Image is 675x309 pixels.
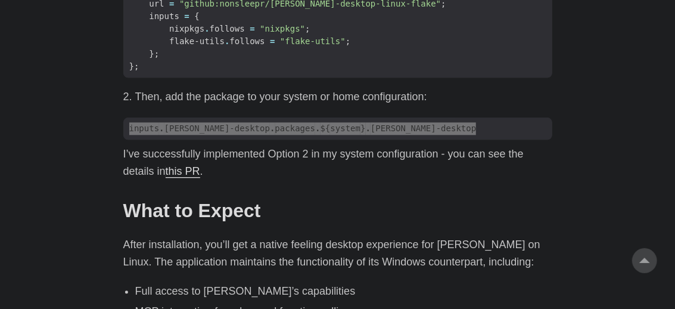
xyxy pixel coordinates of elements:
[169,24,204,33] span: nixpkgs
[166,165,200,177] a: this PR
[229,36,265,46] span: follows
[204,24,209,33] span: .
[360,123,365,133] span: }
[129,123,160,133] span: inputs
[270,123,275,133] span: .
[149,11,179,21] span: inputs
[275,123,316,133] span: packages
[159,123,164,133] span: .
[135,88,552,106] li: Then, add the package to your system or home configuration:
[280,36,346,46] span: "flake-utils"
[250,24,254,33] span: =
[321,123,331,133] span: ${
[346,36,350,46] span: ;
[270,36,275,46] span: =
[305,24,310,33] span: ;
[123,199,552,222] h2: What to Expect
[164,123,270,133] span: [PERSON_NAME]-desktop
[225,36,229,46] span: .
[371,123,476,133] span: [PERSON_NAME]-desktop
[260,24,305,33] span: "nixpkgs"
[123,236,552,271] p: After installation, you’ll get a native feeling desktop experience for [PERSON_NAME] on Linux. Th...
[123,146,552,180] p: I’ve successfully implemented Option 2 in my system configuration - you can see the details in .
[149,49,159,58] span: };
[184,11,189,21] span: =
[366,123,371,133] span: .
[315,123,320,133] span: .
[330,123,360,133] span: system
[632,248,657,273] a: go to top
[169,36,225,46] span: flake-utils
[135,283,552,300] li: Full access to [PERSON_NAME]’s capabilities
[210,24,245,33] span: follows
[194,11,199,21] span: {
[129,61,139,71] span: };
